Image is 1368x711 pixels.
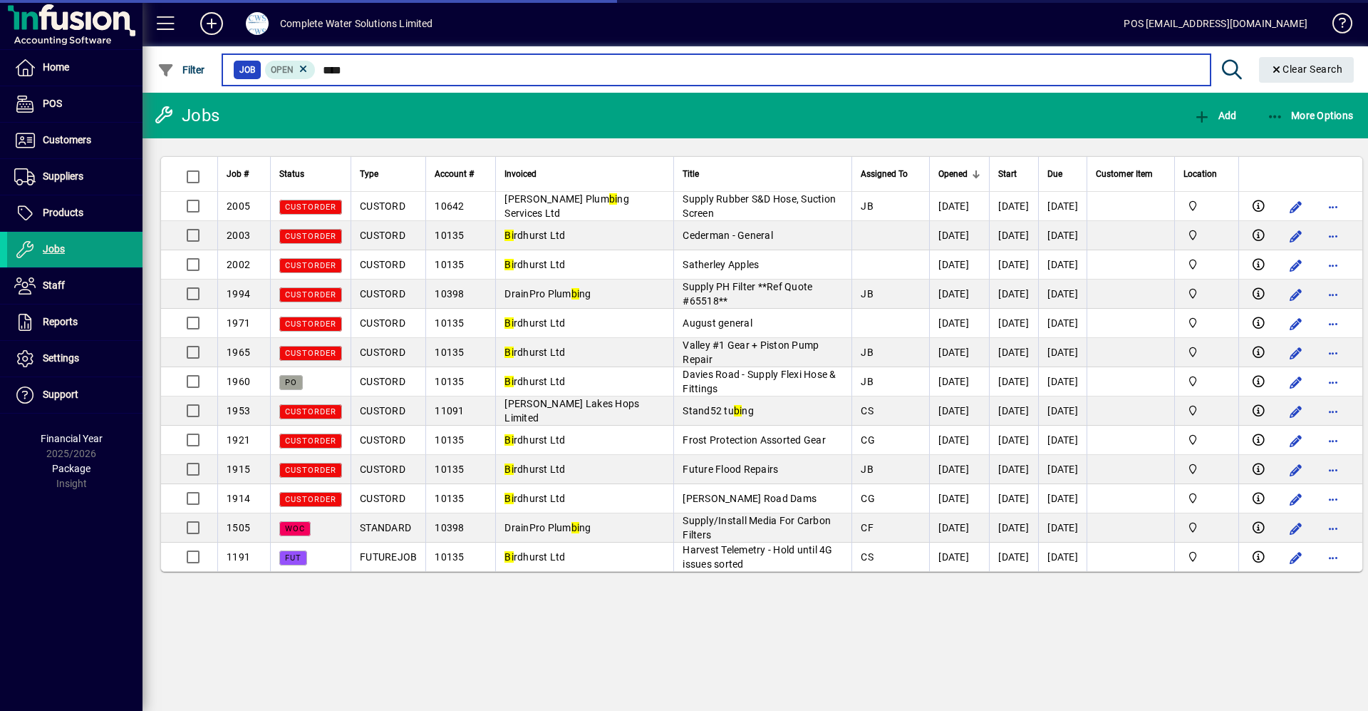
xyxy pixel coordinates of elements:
[1038,397,1087,426] td: [DATE]
[504,493,514,504] em: Bi
[43,207,83,218] span: Products
[435,376,464,387] span: 10135
[227,230,250,241] span: 2003
[504,288,591,300] span: DrainPro Plum ng
[1285,254,1307,277] button: Edit
[929,338,989,367] td: [DATE]
[1038,455,1087,484] td: [DATE]
[989,455,1038,484] td: [DATE]
[683,405,754,416] span: Stand52 tu ng
[1183,403,1230,419] span: Motueka
[929,250,989,280] td: [DATE]
[435,522,464,533] span: 10398
[227,166,261,182] div: Job #
[227,405,250,416] span: 1953
[683,544,832,570] span: Harvest Telemetry - Hold until 4G issues sorted
[504,398,639,424] span: [PERSON_NAME] Lakes Hops Limited
[285,378,297,387] span: PO
[285,349,336,358] span: CUSTORDER
[929,426,989,455] td: [DATE]
[360,551,417,563] span: FUTUREJOB
[157,64,205,76] span: Filter
[285,203,336,212] span: CUSTORDER
[1322,312,1344,335] button: More options
[360,347,405,358] span: CUSTORD
[7,305,142,340] a: Reports
[360,434,405,446] span: CUSTORD
[1322,488,1344,511] button: More options
[227,288,250,300] span: 1994
[279,166,304,182] span: Status
[227,434,250,446] span: 1921
[435,347,464,358] span: 10135
[285,407,336,416] span: CUSTORDER
[1322,342,1344,364] button: More options
[239,63,255,77] span: Job
[861,200,874,212] span: JB
[861,166,921,182] div: Assigned To
[1285,400,1307,423] button: Edit
[435,493,464,504] span: 10135
[929,367,989,397] td: [DATE]
[861,405,874,416] span: CS
[1038,250,1087,280] td: [DATE]
[1285,225,1307,247] button: Edit
[360,522,411,533] span: STANDARD
[1124,12,1307,35] div: POS [EMAIL_ADDRESS][DOMAIN_NAME]
[1038,221,1087,250] td: [DATE]
[1285,283,1307,306] button: Edit
[1038,484,1087,513] td: [DATE]
[1322,429,1344,452] button: More options
[285,436,336,446] span: CUSTORDER
[227,376,250,387] span: 1960
[227,522,250,533] span: 1505
[683,193,836,219] span: Supply Rubber S&D Hose, Suction Screen
[41,433,103,444] span: Financial Year
[1267,110,1354,121] span: More Options
[504,166,665,182] div: Invoiced
[234,11,280,36] button: Profile
[504,376,514,387] em: Bi
[1285,429,1307,452] button: Edit
[1193,110,1236,121] span: Add
[435,317,464,329] span: 10135
[1322,254,1344,277] button: More options
[360,200,405,212] span: CUSTORD
[998,166,1030,182] div: Start
[861,166,908,182] span: Assigned To
[43,389,78,400] span: Support
[227,464,250,475] span: 1915
[929,192,989,221] td: [DATE]
[280,12,433,35] div: Complete Water Solutions Limited
[1285,459,1307,481] button: Edit
[1322,546,1344,569] button: More options
[43,316,78,327] span: Reports
[1183,344,1230,360] span: Motueka
[285,495,336,504] span: CUSTORDER
[504,464,514,475] em: Bi
[989,221,1038,250] td: [DATE]
[1183,257,1230,272] span: Motueka
[929,309,989,338] td: [DATE]
[504,347,514,358] em: Bi
[1183,432,1230,448] span: Motueka
[683,369,836,394] span: Davies Road - Supply Flexi Hose & Fittings
[1183,520,1230,536] span: Motueka
[285,319,336,329] span: CUSTORDER
[861,551,874,563] span: CS
[1322,195,1344,218] button: More options
[1190,103,1240,128] button: Add
[929,221,989,250] td: [DATE]
[683,259,759,270] span: Satherley Apples
[1183,286,1230,302] span: Motueka
[861,376,874,387] span: JB
[435,230,464,241] span: 10135
[1038,192,1087,221] td: [DATE]
[435,288,464,300] span: 10398
[1263,103,1357,128] button: More Options
[504,230,565,241] span: rdhurst Ltd
[435,200,464,212] span: 10642
[929,543,989,571] td: [DATE]
[861,434,875,446] span: CG
[1096,166,1153,182] span: Customer Item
